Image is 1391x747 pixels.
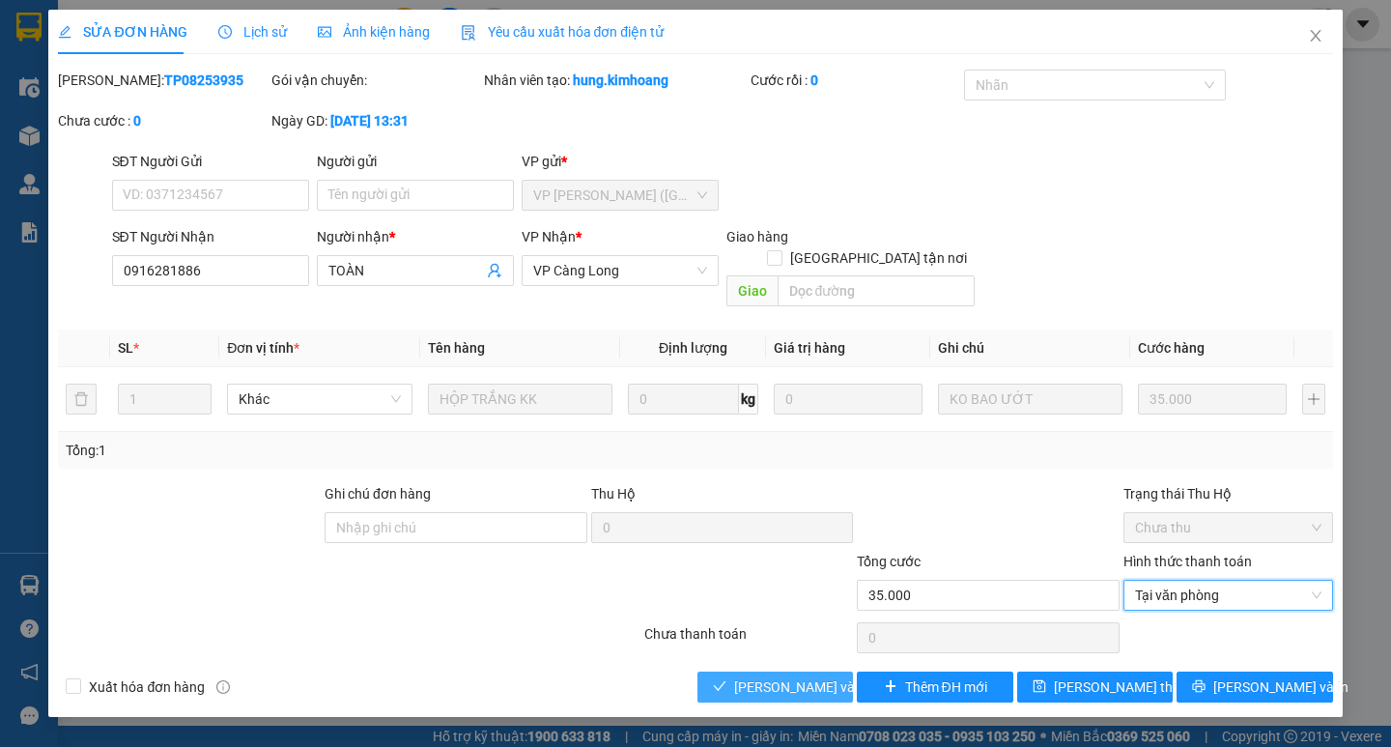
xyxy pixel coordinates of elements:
[1311,589,1322,601] span: close-circle
[271,110,481,131] div: Ngày GD:
[81,676,213,698] span: Xuất hóa đơn hàng
[774,340,845,356] span: Giá trị hàng
[930,330,1130,367] th: Ghi chú
[751,70,960,91] div: Cước rồi :
[428,340,485,356] span: Tên hàng
[317,226,514,247] div: Người nhận
[216,680,230,694] span: info-circle
[487,263,502,278] span: user-add
[133,113,141,129] b: 0
[325,512,587,543] input: Ghi chú đơn hàng
[642,623,856,657] div: Chưa thanh toán
[1289,10,1343,64] button: Close
[522,151,719,172] div: VP gửi
[734,676,920,698] span: [PERSON_NAME] và Giao hàng
[726,229,788,244] span: Giao hàng
[1192,679,1206,695] span: printer
[1302,384,1325,415] button: plus
[810,72,818,88] b: 0
[905,676,987,698] span: Thêm ĐH mới
[1135,581,1321,610] span: Tại văn phòng
[112,151,309,172] div: SĐT Người Gửi
[884,679,897,695] span: plus
[66,440,538,461] div: Tổng: 1
[1033,679,1046,695] span: save
[461,25,476,41] img: icon
[533,256,707,285] span: VP Càng Long
[66,384,97,415] button: delete
[1213,676,1348,698] span: [PERSON_NAME] và In
[938,384,1122,415] input: Ghi Chú
[118,340,133,356] span: SL
[325,486,431,502] label: Ghi chú đơn hàng
[739,384,758,415] span: kg
[112,226,309,247] div: SĐT Người Nhận
[522,229,576,244] span: VP Nhận
[857,672,1012,703] button: plusThêm ĐH mới
[659,340,727,356] span: Định lượng
[227,340,299,356] span: Đơn vị tính
[782,247,975,269] span: [GEOGRAPHIC_DATA] tận nơi
[1054,676,1208,698] span: [PERSON_NAME] thay đổi
[58,24,186,40] span: SỬA ĐƠN HÀNG
[573,72,668,88] b: hung.kimhoang
[461,24,665,40] span: Yêu cầu xuất hóa đơn điện tử
[533,181,707,210] span: VP Trần Phú (Hàng)
[318,25,331,39] span: picture
[1123,483,1333,504] div: Trạng thái Thu Hộ
[58,110,268,131] div: Chưa cước :
[591,486,636,502] span: Thu Hộ
[778,275,975,306] input: Dọc đường
[1138,384,1287,415] input: 0
[164,72,243,88] b: TP08253935
[1123,554,1252,569] label: Hình thức thanh toán
[1135,513,1321,542] span: Chưa thu
[774,384,923,415] input: 0
[218,25,232,39] span: clock-circle
[713,679,726,695] span: check
[58,25,71,39] span: edit
[857,554,921,569] span: Tổng cước
[484,70,747,91] div: Nhân viên tạo:
[239,385,400,414] span: Khác
[1177,672,1332,703] button: printer[PERSON_NAME] và In
[1308,28,1323,43] span: close
[1138,340,1205,356] span: Cước hàng
[726,275,778,306] span: Giao
[271,70,481,91] div: Gói vận chuyển:
[317,151,514,172] div: Người gửi
[218,24,287,40] span: Lịch sử
[428,384,612,415] input: VD: Bàn, Ghế
[697,672,853,703] button: check[PERSON_NAME] và Giao hàng
[318,24,430,40] span: Ảnh kiện hàng
[58,70,268,91] div: [PERSON_NAME]:
[1017,672,1173,703] button: save[PERSON_NAME] thay đổi
[330,113,409,129] b: [DATE] 13:31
